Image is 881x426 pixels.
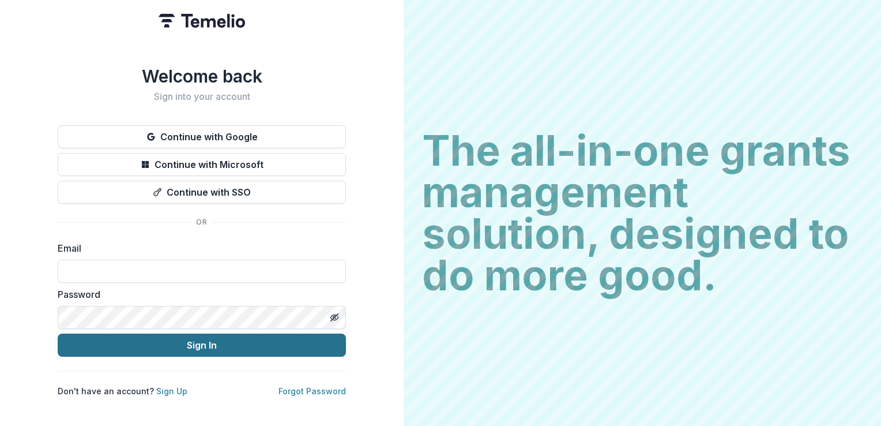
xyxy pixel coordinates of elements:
label: Password [58,287,339,301]
button: Continue with Microsoft [58,153,346,176]
p: Don't have an account? [58,385,187,397]
label: Email [58,241,339,255]
a: Forgot Password [278,386,346,396]
img: Temelio [159,14,245,28]
a: Sign Up [156,386,187,396]
h1: Welcome back [58,66,346,87]
button: Continue with SSO [58,181,346,204]
h2: Sign into your account [58,91,346,102]
button: Toggle password visibility [325,308,344,327]
button: Continue with Google [58,125,346,148]
button: Sign In [58,334,346,357]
